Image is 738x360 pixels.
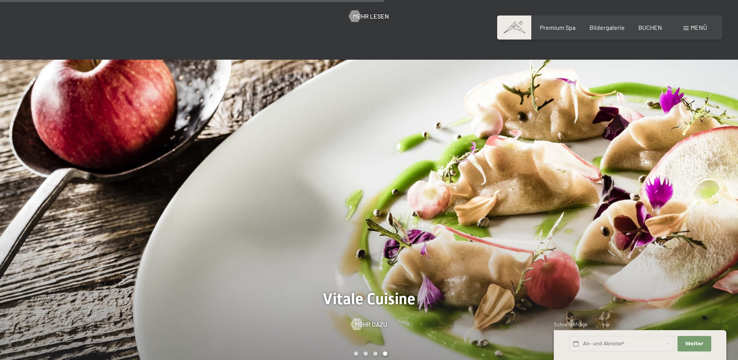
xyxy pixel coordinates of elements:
[355,320,387,329] span: Mehr dazu
[351,351,387,356] div: Carousel Pagination
[554,321,588,327] span: Schnellanfrage
[691,24,707,31] span: Menü
[349,12,389,21] a: Mehr Lesen
[363,351,368,356] div: Carousel Page 2
[685,340,703,347] span: Weiter
[373,351,377,356] div: Carousel Page 3
[383,351,387,356] div: Carousel Page 4 (Current Slide)
[589,24,625,31] a: Bildergalerie
[354,351,358,356] div: Carousel Page 1
[678,336,711,352] button: Weiter
[353,12,389,21] span: Mehr Lesen
[540,24,576,31] a: Premium Spa
[638,24,662,31] a: BUCHEN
